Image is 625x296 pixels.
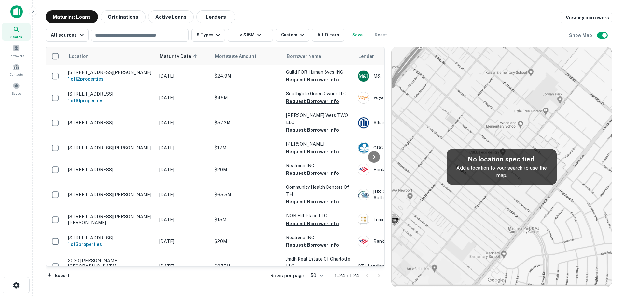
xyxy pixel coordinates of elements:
[159,166,208,173] p: [DATE]
[215,94,280,101] p: $45M
[286,126,339,134] button: Request Borrower Info
[159,144,208,151] p: [DATE]
[8,53,24,58] span: Borrowers
[358,189,455,200] div: [US_STATE] Municipal Finance Authority
[358,142,455,154] div: GBC International Bank
[286,184,351,198] p: Community Health Centers Of TH
[358,142,369,153] img: picture
[215,166,280,173] p: $20M
[286,69,351,76] p: Guild FOR Human Svcs INC
[156,47,211,65] th: Maturity Date
[358,71,369,82] img: picture
[159,72,208,80] p: [DATE]
[286,76,339,84] button: Request Borrower Info
[228,29,273,42] button: > $15M
[215,263,280,270] p: $375M
[2,61,31,78] a: Contacts
[287,52,321,60] span: Borrower Name
[308,271,324,280] div: 50
[2,42,31,59] a: Borrowers
[569,32,593,39] h6: Show Map
[286,112,351,126] p: [PERSON_NAME] Wets TWO LLC
[68,145,153,151] p: [STREET_ADDRESS][PERSON_NAME]
[159,191,208,198] p: [DATE]
[10,72,23,77] span: Contacts
[159,216,208,223] p: [DATE]
[68,258,153,276] p: 2030 [PERSON_NAME] [GEOGRAPHIC_DATA][PERSON_NAME]
[2,80,31,97] a: Saved
[358,214,455,225] div: Lument
[286,169,339,177] button: Request Borrower Info
[286,255,351,270] p: Jmdh Real Estate Of Charlotte LLC
[68,241,153,248] h6: 1 of 3 properties
[10,5,23,18] img: capitalize-icon.png
[68,167,153,173] p: [STREET_ADDRESS]
[452,164,551,179] p: Add a location to your search to use the map.
[370,29,391,42] button: Reset
[358,164,455,175] div: Bank Of America
[283,47,354,65] th: Borrower Name
[358,92,455,104] div: Voya Financial
[215,72,280,80] p: $24.9M
[68,75,153,83] h6: 1 of 12 properties
[452,154,551,164] h5: No location specified.
[215,119,280,126] p: $57.3M
[347,29,368,42] button: Save your search to get updates of matches that match your search criteria.
[68,214,153,225] p: [STREET_ADDRESS][PERSON_NAME][PERSON_NAME]
[286,198,339,206] button: Request Borrower Info
[215,238,280,245] p: $20M
[10,34,22,39] span: Search
[2,23,31,41] a: Search
[68,97,153,104] h6: 1 of 10 properties
[148,10,194,23] button: Active Loans
[160,52,200,60] span: Maturity Date
[159,119,208,126] p: [DATE]
[215,216,280,223] p: $15M
[159,94,208,101] p: [DATE]
[276,29,309,42] button: Custom
[68,70,153,75] p: [STREET_ADDRESS][PERSON_NAME]
[281,31,306,39] div: Custom
[215,191,280,198] p: $65.5M
[196,10,235,23] button: Lenders
[46,271,71,280] button: Export
[358,236,455,247] div: Bank Of America
[46,29,89,42] button: All sources
[561,12,612,23] a: View my borrowers
[215,52,265,60] span: Mortgage Amount
[286,148,339,156] button: Request Borrower Info
[68,91,153,97] p: [STREET_ADDRESS]
[286,212,351,219] p: NOB Hill Place LLC
[286,241,339,249] button: Request Borrower Info
[46,10,98,23] button: Maturing Loans
[159,238,208,245] p: [DATE]
[358,70,455,82] div: M&T Bank
[51,31,86,39] div: All sources
[68,235,153,241] p: [STREET_ADDRESS]
[65,47,156,65] th: Location
[286,220,339,227] button: Request Borrower Info
[270,272,305,279] p: Rows per page:
[358,164,369,175] img: picture
[68,120,153,126] p: [STREET_ADDRESS]
[592,244,625,275] iframe: Chat Widget
[12,91,21,96] span: Saved
[358,214,369,225] img: picture
[101,10,146,23] button: Originations
[159,263,208,270] p: [DATE]
[358,117,369,128] img: picture
[286,140,351,148] p: [PERSON_NAME]
[358,92,369,103] img: picture
[68,192,153,198] p: [STREET_ADDRESS][PERSON_NAME]
[354,47,459,65] th: Lender
[286,90,351,97] p: Southgate Green Owner LLC
[286,162,351,169] p: Realrona INC
[286,97,339,105] button: Request Borrower Info
[335,272,359,279] p: 1–24 of 24
[215,144,280,151] p: $17M
[358,236,369,247] img: picture
[286,234,351,241] p: Realrona INC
